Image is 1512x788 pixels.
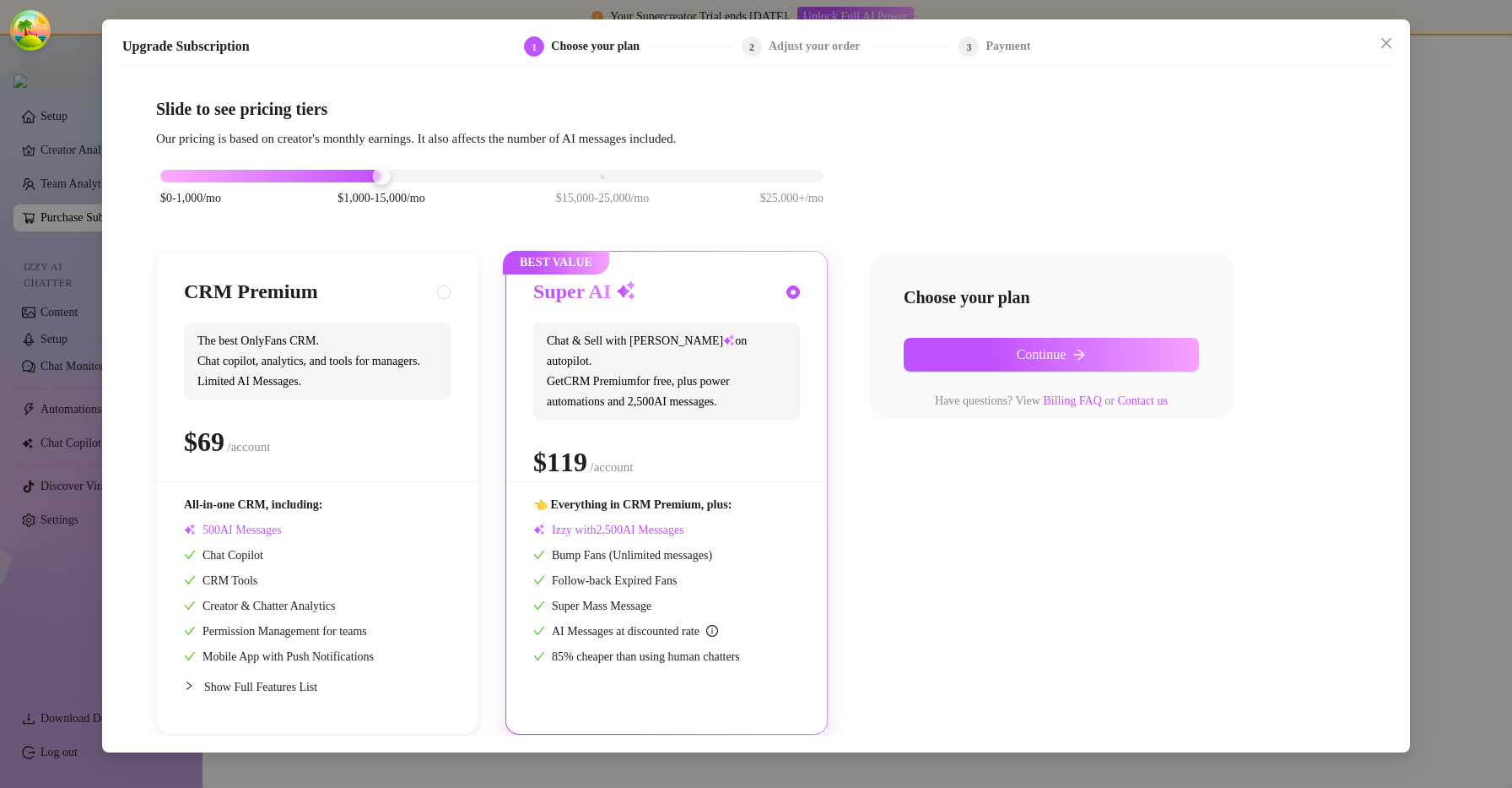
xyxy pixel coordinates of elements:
span: info-circle [706,625,718,637]
h4: Choose your plan [904,285,1199,309]
span: 2 [749,41,754,53]
span: check [184,625,196,637]
span: 3 [966,41,971,53]
span: collapsed [184,681,194,691]
button: Open Tanstack query devtools [13,14,47,47]
div: Adjust your order [769,36,871,57]
span: Creator & Chatter Analytics [184,600,335,612]
h5: Upgrade Subscription [122,36,250,57]
span: $ [184,427,224,457]
span: /account [228,440,271,454]
h3: CRM Premium [184,279,318,306]
span: $25,000+/mo [760,189,823,208]
span: 👈 Everything in CRM Premium, plus: [533,498,732,511]
span: check [184,574,196,586]
div: Choose your plan [551,36,650,57]
h4: Slide to see pricing tiers [156,97,1356,121]
span: 85% cheaper than using human chatters [533,650,740,663]
span: $0-1,000/mo [160,189,221,208]
span: Chat & Sell with [PERSON_NAME] on autopilot. Get CRM Premium for free, plus power automations and... [533,323,800,421]
span: check [184,549,196,561]
span: Permission Management for teams [184,625,367,638]
button: Close [1373,30,1400,57]
span: close [1380,36,1393,50]
span: Mobile App with Push Notifications [184,650,374,663]
a: Contact us [1117,394,1168,407]
span: AI Messages [184,524,282,536]
span: check [533,600,545,611]
span: check [533,650,545,662]
a: Billing FAQ [1043,394,1101,407]
span: Izzy with AI Messages [533,524,684,536]
h3: Super AI [533,279,636,306]
span: Chat Copilot [184,549,263,562]
span: check [184,600,196,611]
span: arrow-right [1072,348,1086,361]
span: CRM Tools [184,574,257,587]
span: Super Mass Message [533,600,651,612]
span: Our pricing is based on creator's monthly earnings. It also affects the number of AI messages inc... [156,132,676,145]
span: BEST VALUE [503,251,609,274]
span: $ [533,447,587,477]
button: Continuearrow-right [904,338,1199,372]
span: Bump Fans (Unlimited messages) [533,549,712,562]
span: check [533,549,545,561]
span: Continue [1017,347,1066,362]
span: All-in-one CRM, including: [184,498,323,511]
span: Follow-back Expired Fans [533,574,678,587]
span: check [184,650,196,662]
span: $15,000-25,000/mo [556,189,649,208]
div: Show Full Features List [184,666,451,707]
span: Have questions? View or [935,394,1168,407]
span: $1,000-15,000/mo [337,189,424,208]
span: The best OnlyFans CRM. Chat copilot, analytics, and tools for managers. Limited AI Messages. [184,323,451,400]
span: check [533,574,545,586]
span: AI Messages at discounted rate [552,625,718,638]
span: 1 [532,41,537,53]
span: Show Full Features List [204,681,317,693]
div: Payment [985,36,1030,57]
span: /account [591,460,634,474]
span: Close [1373,36,1400,50]
span: check [533,625,545,637]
